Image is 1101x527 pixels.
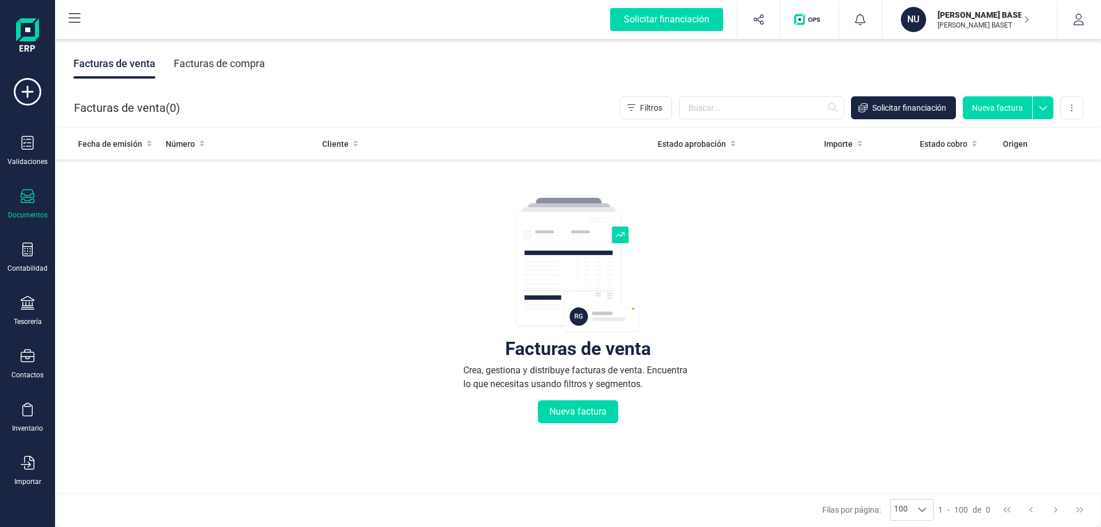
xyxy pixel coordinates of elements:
[938,9,1029,21] p: [PERSON_NAME] BASET [PERSON_NAME]
[73,49,155,79] div: Facturas de venta
[538,400,618,423] button: Nueva factura
[74,96,180,119] div: Facturas de venta ( )
[896,1,1043,38] button: NU[PERSON_NAME] BASET [PERSON_NAME][PERSON_NAME] BASET
[78,138,142,150] span: Fecha de emisión
[515,196,641,334] img: img-empty-table.svg
[938,504,943,516] span: 1
[610,8,723,31] div: Solicitar financiación
[891,499,911,520] span: 100
[938,21,1029,30] p: [PERSON_NAME] BASET
[963,96,1032,119] button: Nueva factura
[8,210,48,220] div: Documentos
[920,138,967,150] span: Estado cobro
[1069,499,1091,521] button: Last Page
[16,18,39,55] img: Logo Finanedi
[996,499,1018,521] button: First Page
[679,96,844,119] input: Buscar...
[938,504,990,516] div: -
[14,317,42,326] div: Tesorería
[954,504,968,516] span: 100
[463,364,693,391] div: Crea, gestiona y distribuye facturas de venta. Encuentra lo que necesitas usando filtros y segmen...
[1003,138,1028,150] span: Origen
[620,96,672,119] button: Filtros
[7,264,48,273] div: Contabilidad
[596,1,737,38] button: Solicitar financiación
[7,157,48,166] div: Validaciones
[986,504,990,516] span: 0
[11,370,44,380] div: Contactos
[658,138,726,150] span: Estado aprobación
[851,96,956,119] button: Solicitar financiación
[794,14,825,25] img: Logo de OPS
[872,102,946,114] span: Solicitar financiación
[12,424,43,433] div: Inventario
[1020,499,1042,521] button: Previous Page
[824,138,853,150] span: Importe
[1045,499,1067,521] button: Next Page
[822,499,934,521] div: Filas por página:
[174,49,265,79] div: Facturas de compra
[901,7,926,32] div: NU
[166,138,195,150] span: Número
[170,100,176,116] span: 0
[322,138,349,150] span: Cliente
[787,1,831,38] button: Logo de OPS
[505,343,651,354] div: Facturas de venta
[14,477,41,486] div: Importar
[973,504,981,516] span: de
[640,102,662,114] span: Filtros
